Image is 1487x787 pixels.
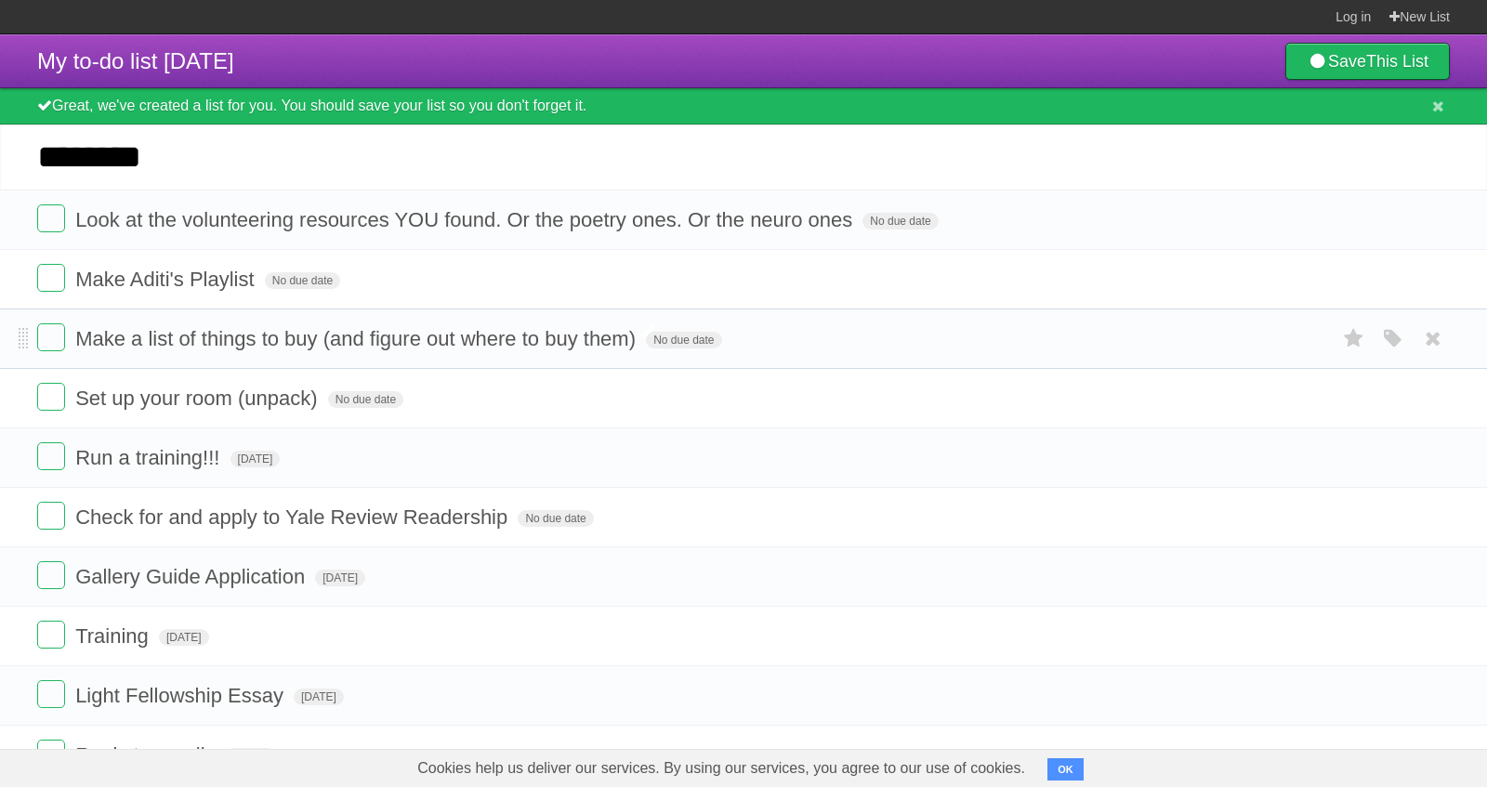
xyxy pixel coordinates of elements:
[159,629,209,646] span: [DATE]
[1366,52,1428,71] b: This List
[862,213,938,230] span: No due date
[518,510,593,527] span: No due date
[37,323,65,351] label: Done
[75,743,219,767] span: Reply to emails
[37,740,65,767] label: Done
[37,383,65,411] label: Done
[646,332,721,348] span: No due date
[37,204,65,232] label: Done
[75,268,259,291] span: Make Aditi's Playlist
[294,689,344,705] span: [DATE]
[75,624,153,648] span: Training
[75,684,288,707] span: Light Fellowship Essay
[75,387,322,410] span: Set up your room (unpack)
[75,446,224,469] span: Run a training!!!
[37,621,65,649] label: Done
[1047,758,1084,780] button: OK
[230,451,281,467] span: [DATE]
[37,442,65,470] label: Done
[75,505,512,529] span: Check for and apply to Yale Review Readership
[37,680,65,708] label: Done
[37,561,65,589] label: Done
[37,264,65,292] label: Done
[1336,323,1372,354] label: Star task
[75,565,309,588] span: Gallery Guide Application
[265,272,340,289] span: No due date
[37,502,65,530] label: Done
[75,208,857,231] span: Look at the volunteering resources YOU found. Or the poetry ones. Or the neuro ones
[315,570,365,586] span: [DATE]
[399,750,1044,787] span: Cookies help us deliver our services. By using our services, you agree to our use of cookies.
[37,48,234,73] span: My to-do list [DATE]
[1285,43,1450,80] a: SaveThis List
[75,327,640,350] span: Make a list of things to buy (and figure out where to buy them)
[328,391,403,408] span: No due date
